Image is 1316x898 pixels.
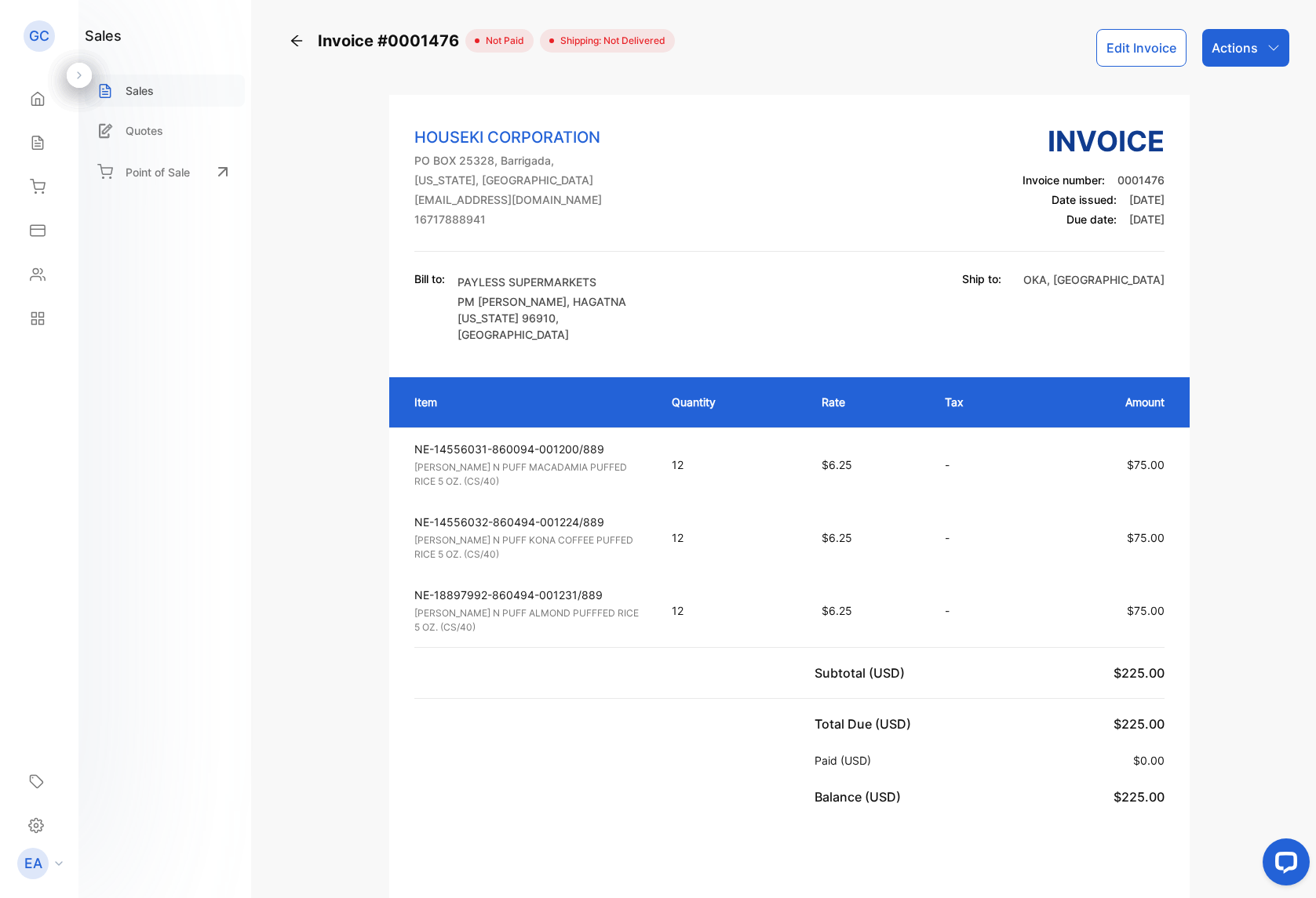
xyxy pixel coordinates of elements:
[1117,173,1165,187] span: 0001476
[1127,604,1165,617] span: $75.00
[1045,394,1164,410] p: Amount
[414,587,643,603] p: NE-18897992-860494-001231/889
[458,295,626,325] span: PM [PERSON_NAME], HAGATNA [US_STATE] 96910
[554,34,665,48] span: Shipping: Not Delivered
[85,25,122,46] h1: sales
[126,82,154,99] p: Sales
[1047,273,1165,286] span: , [GEOGRAPHIC_DATA]
[1023,273,1047,286] span: OKA
[414,152,602,169] p: PO BOX 25328, Barrigada,
[672,456,790,473] p: 12
[1129,213,1165,226] span: [DATE]
[822,394,914,410] p: Rate
[822,531,852,544] span: $6.25
[414,606,643,634] p: [PERSON_NAME] N PUFF ALMOND PUFFFED RICE 5 OZ. (CS/40)
[1114,665,1165,681] span: $225.00
[672,529,790,546] p: 12
[414,441,643,457] p: NE-14556031-860094-001200/889
[945,529,1014,546] p: -
[1250,832,1316,898] iframe: LiveChat chat widget
[1114,789,1165,805] span: $225.00
[318,29,465,53] span: Invoice #0001476
[1129,193,1165,206] span: [DATE]
[815,714,917,733] p: Total Due (USD)
[1066,213,1117,226] span: Due date:
[458,274,638,290] p: PAYLESS SUPERMARKETS
[85,115,245,147] a: Quotes
[85,155,245,189] a: Point of Sale
[1127,531,1165,544] span: $75.00
[1133,754,1165,767] span: $0.00
[1114,716,1165,732] span: $225.00
[126,122,163,139] p: Quotes
[945,602,1014,619] p: -
[414,514,643,530] p: NE-14556032-860494-001224/889
[24,853,42,874] p: EA
[815,752,877,769] p: Paid (USD)
[29,26,49,46] p: GC
[1212,38,1258,57] p: Actions
[1202,29,1289,67] button: Actions
[414,533,643,562] p: [PERSON_NAME] N PUFF KONA COFFEE PUFFED RICE 5 OZ. (CS/40)
[414,271,445,287] p: Bill to:
[672,602,790,619] p: 12
[962,271,1001,287] p: Ship to:
[414,460,643,489] p: [PERSON_NAME] N PUFF MACADAMIA PUFFED RICE 5 OZ. (CS/40)
[945,394,1014,410] p: Tax
[822,604,852,617] span: $6.25
[1023,120,1165,162] h3: Invoice
[815,787,907,806] p: Balance (USD)
[126,164,190,180] p: Point of Sale
[945,456,1014,473] p: -
[85,75,245,107] a: Sales
[815,664,911,682] p: Subtotal (USD)
[414,172,602,188] p: [US_STATE], [GEOGRAPHIC_DATA]
[1096,29,1187,67] button: Edit Invoice
[1127,458,1165,471] span: $75.00
[414,125,602,149] p: HOUSEKI CORPORATION
[414,394,640,410] p: Item
[479,34,524,48] span: not paid
[414,211,602,227] p: 16717888941
[672,394,790,410] p: Quantity
[822,458,852,471] span: $6.25
[414,191,602,208] p: [EMAIL_ADDRESS][DOMAIN_NAME]
[1023,173,1105,187] span: Invoice number:
[1052,193,1117,206] span: Date issued:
